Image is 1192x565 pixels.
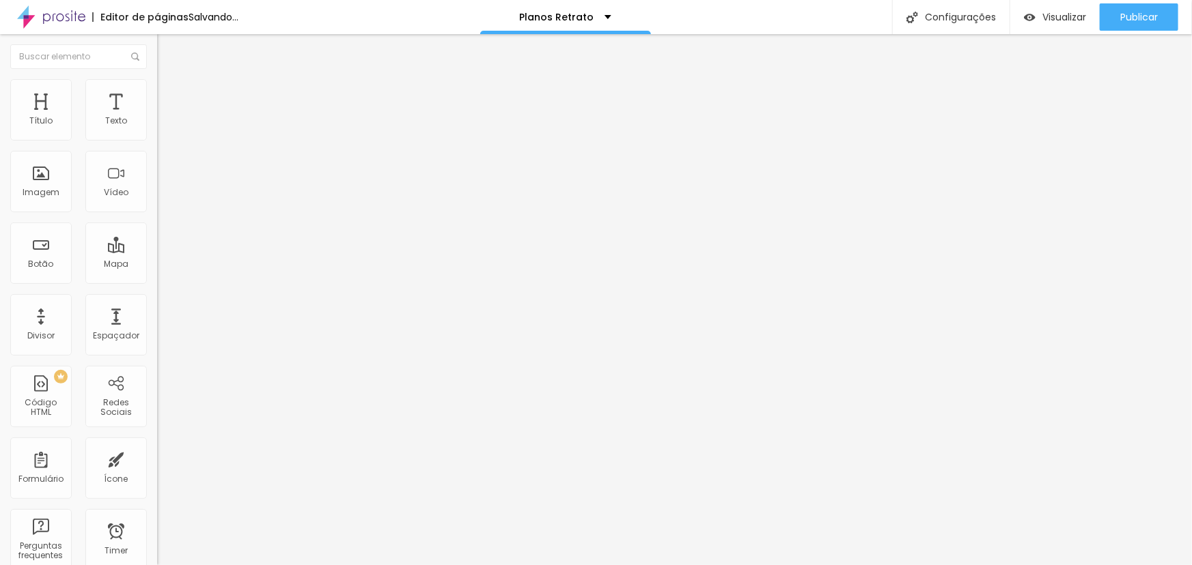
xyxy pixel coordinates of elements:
div: Perguntas frequentes [14,541,68,561]
div: Código HTML [14,398,68,418]
div: Divisor [27,331,55,341]
div: Redes Sociais [89,398,143,418]
img: view-1.svg [1024,12,1036,23]
div: Formulário [18,474,64,484]
iframe: Editor [157,34,1192,565]
img: Icone [906,12,918,23]
div: Imagem [23,188,59,197]
div: Mapa [104,259,128,269]
img: Icone [131,53,139,61]
div: Salvando... [189,12,238,22]
span: Visualizar [1042,12,1086,23]
div: Vídeo [104,188,128,197]
span: Publicar [1120,12,1158,23]
div: Editor de páginas [92,12,189,22]
div: Texto [105,116,127,126]
p: Planos Retrato [520,12,594,22]
div: Título [29,116,53,126]
div: Botão [29,259,54,269]
div: Timer [105,546,128,555]
input: Buscar elemento [10,44,147,69]
button: Visualizar [1010,3,1100,31]
button: Publicar [1100,3,1178,31]
div: Ícone [105,474,128,484]
div: Espaçador [93,331,139,341]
